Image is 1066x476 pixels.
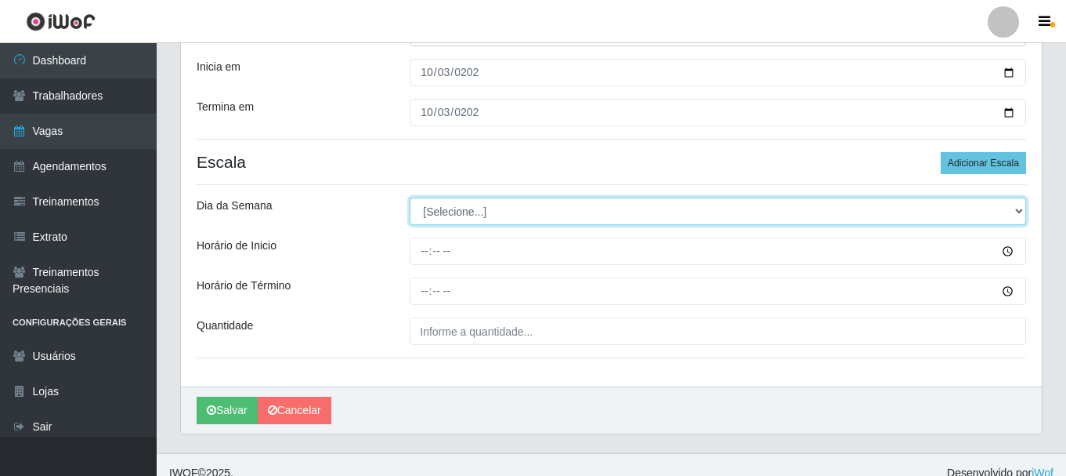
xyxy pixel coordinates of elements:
[197,198,273,214] label: Dia da Semana
[197,152,1026,172] h4: Escala
[197,278,291,294] label: Horário de Término
[197,99,254,115] label: Termina em
[197,318,253,334] label: Quantidade
[26,12,96,31] img: CoreUI Logo
[258,397,331,424] a: Cancelar
[197,59,240,75] label: Inicia em
[197,238,276,254] label: Horário de Inicio
[410,278,1026,305] input: 00:00
[941,152,1026,174] button: Adicionar Escala
[197,397,258,424] button: Salvar
[410,318,1026,345] input: Informe a quantidade...
[410,99,1026,126] input: 00/00/0000
[410,238,1026,265] input: 00:00
[410,59,1026,86] input: 00/00/0000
